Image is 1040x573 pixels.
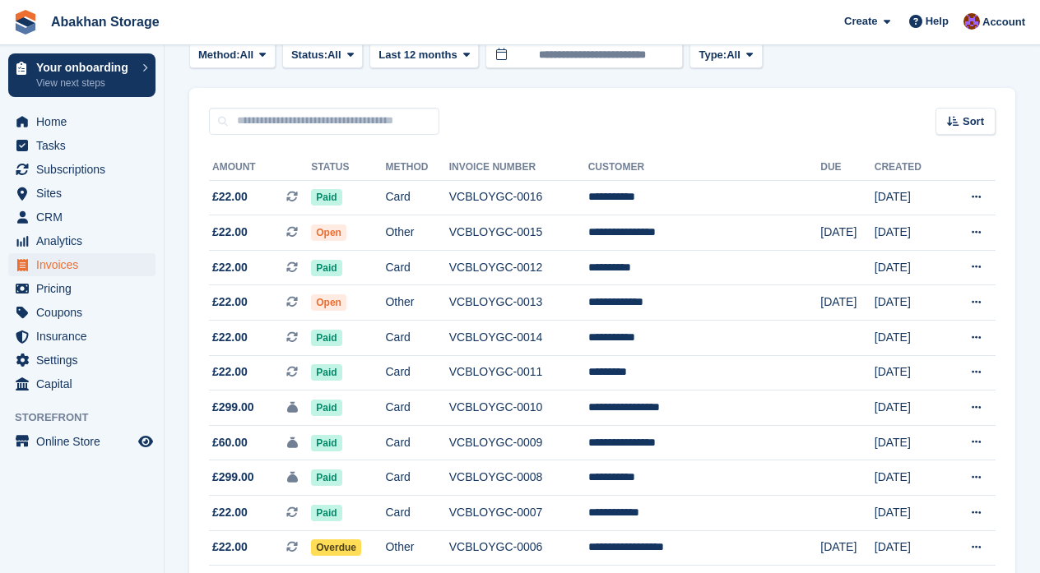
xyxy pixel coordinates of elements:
a: Abakhan Storage [44,8,166,35]
td: [DATE] [820,530,875,566]
td: VCBLOYGC-0006 [449,530,588,566]
span: Capital [36,372,135,395]
td: [DATE] [820,285,875,321]
span: Last 12 months [378,47,457,63]
p: Your onboarding [36,62,134,73]
th: Amount [209,155,311,181]
span: £22.00 [212,363,248,381]
td: VCBLOYGC-0013 [449,285,588,321]
span: Open [311,224,346,241]
a: menu [8,158,156,181]
td: VCBLOYGC-0014 [449,321,588,356]
span: Analytics [36,229,135,252]
span: Status: [291,47,327,63]
span: Sort [963,113,984,130]
td: VCBLOYGC-0012 [449,250,588,285]
td: [DATE] [875,285,945,321]
td: [DATE] [820,215,875,251]
span: Method: [198,47,240,63]
span: Invoices [36,253,135,276]
span: Paid [311,260,341,276]
a: menu [8,325,156,348]
td: VCBLOYGC-0015 [449,215,588,251]
th: Created [875,155,945,181]
td: Card [385,460,448,496]
td: Card [385,425,448,460]
td: [DATE] [875,250,945,285]
button: Last 12 months [369,42,479,69]
a: menu [8,253,156,276]
a: menu [8,229,156,252]
td: [DATE] [875,425,945,460]
a: menu [8,372,156,395]
td: [DATE] [875,460,945,496]
span: Help [926,13,949,30]
td: [DATE] [875,215,945,251]
td: [DATE] [875,496,945,531]
span: Pricing [36,277,135,300]
span: Paid [311,400,341,416]
td: VCBLOYGC-0010 [449,390,588,426]
a: Your onboarding View next steps [8,53,156,97]
a: menu [8,206,156,229]
td: VCBLOYGC-0007 [449,496,588,531]
a: menu [8,134,156,157]
span: All [327,47,341,63]
span: Tasks [36,134,135,157]
th: Status [311,155,385,181]
td: [DATE] [875,530,945,566]
button: Type: All [689,42,762,69]
span: Open [311,294,346,311]
td: Other [385,215,448,251]
th: Customer [588,155,821,181]
span: £22.00 [212,293,248,311]
td: VCBLOYGC-0016 [449,180,588,215]
img: stora-icon-8386f47178a22dfd0bd8f6a31ec36ba5ce8667c1dd55bd0f319d3a0aa187defe.svg [13,10,38,35]
span: £22.00 [212,224,248,241]
span: Online Store [36,430,135,453]
span: Home [36,110,135,133]
th: Invoice Number [449,155,588,181]
td: [DATE] [875,321,945,356]
span: Subscriptions [36,158,135,181]
span: Coupons [36,301,135,324]
span: All [727,47,741,63]
span: Paid [311,469,341,486]
span: £60.00 [212,434,248,451]
td: Card [385,321,448,356]
a: menu [8,182,156,205]
span: £22.00 [212,188,248,206]
span: Storefront [15,409,164,426]
span: Paid [311,364,341,381]
td: [DATE] [875,180,945,215]
img: William Abakhan [963,13,980,30]
span: £22.00 [212,504,248,521]
td: VCBLOYGC-0008 [449,460,588,496]
td: Card [385,496,448,531]
td: Card [385,180,448,215]
button: Method: All [189,42,276,69]
th: Method [385,155,448,181]
span: All [240,47,254,63]
td: Card [385,390,448,426]
span: £22.00 [212,259,248,276]
span: Paid [311,435,341,451]
td: Other [385,530,448,566]
td: [DATE] [875,390,945,426]
td: [DATE] [875,355,945,390]
span: Settings [36,349,135,372]
span: £299.00 [212,399,254,416]
a: menu [8,430,156,453]
span: Create [844,13,877,30]
span: CRM [36,206,135,229]
span: Sites [36,182,135,205]
span: £299.00 [212,469,254,486]
span: £22.00 [212,329,248,346]
button: Status: All [282,42,363,69]
td: VCBLOYGC-0011 [449,355,588,390]
th: Due [820,155,875,181]
span: £22.00 [212,538,248,556]
a: menu [8,349,156,372]
a: Preview store [136,432,156,451]
span: Paid [311,330,341,346]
